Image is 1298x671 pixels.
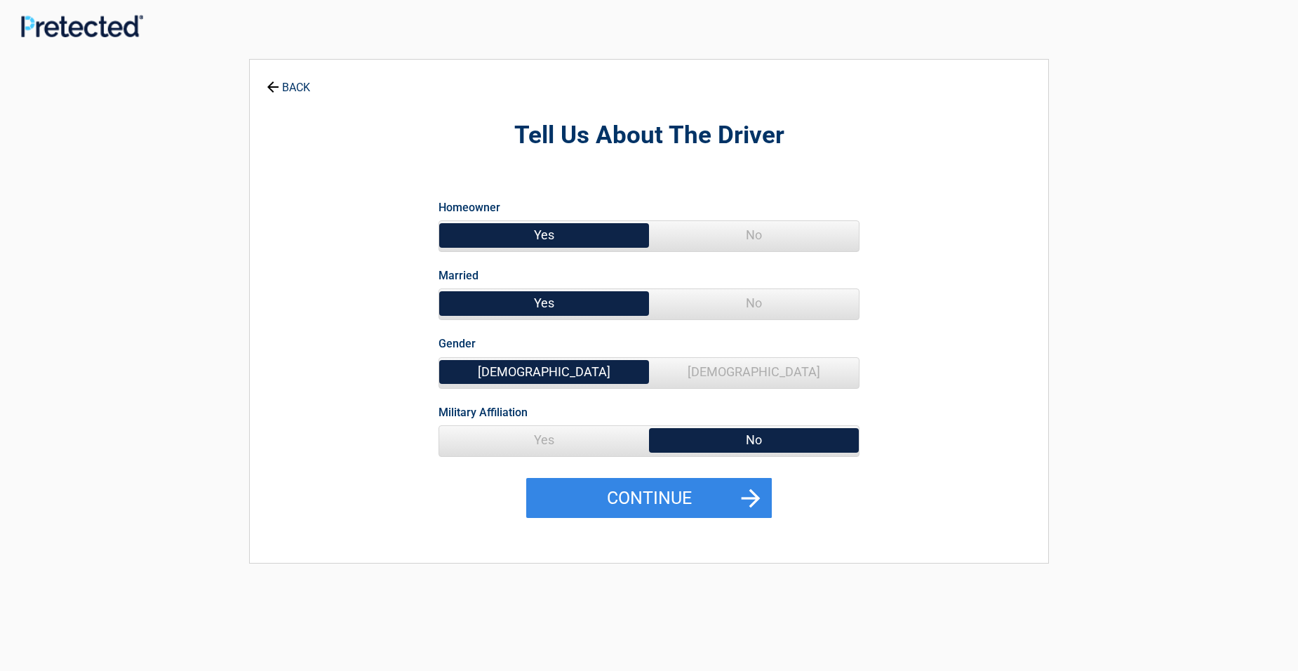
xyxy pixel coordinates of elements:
span: [DEMOGRAPHIC_DATA] [649,358,859,386]
span: Yes [439,289,649,317]
a: BACK [264,69,313,93]
span: Yes [439,221,649,249]
label: Military Affiliation [439,403,528,422]
span: [DEMOGRAPHIC_DATA] [439,358,649,386]
span: No [649,289,859,317]
label: Gender [439,334,476,353]
label: Married [439,266,479,285]
img: Main Logo [21,15,143,37]
span: No [649,221,859,249]
label: Homeowner [439,198,500,217]
span: No [649,426,859,454]
span: Yes [439,426,649,454]
h2: Tell Us About The Driver [327,119,971,152]
button: Continue [526,478,772,519]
